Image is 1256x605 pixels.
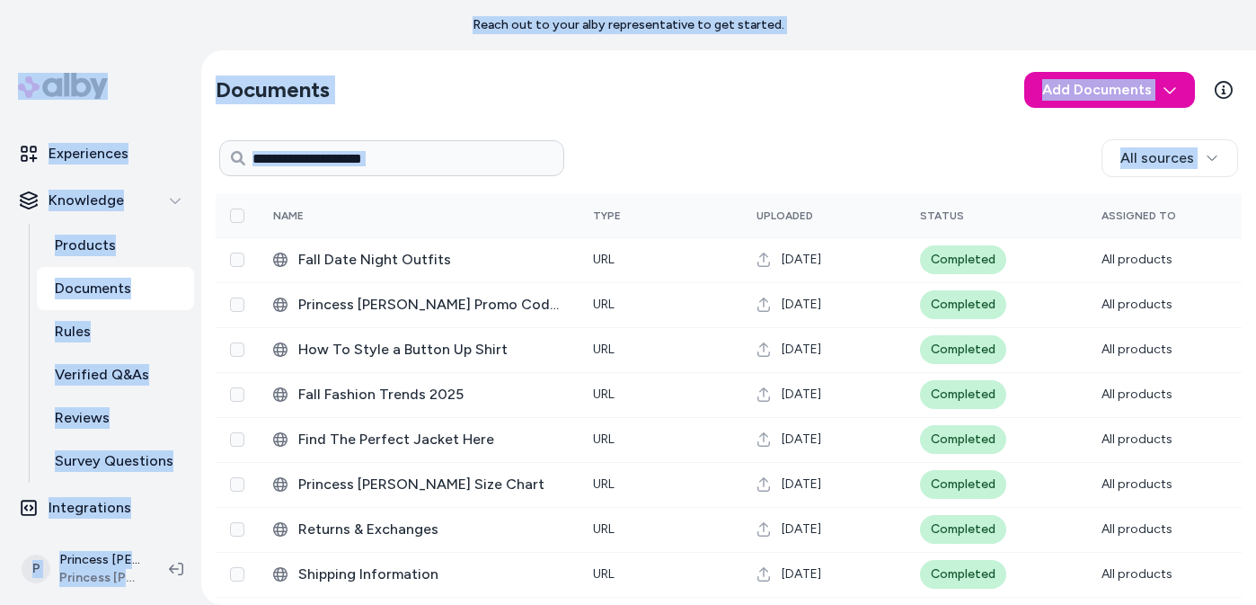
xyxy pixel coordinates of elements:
[7,179,194,222] button: Knowledge
[59,569,140,587] span: Princess [PERSON_NAME] USA
[55,450,173,472] p: Survey Questions
[55,235,116,256] p: Products
[473,16,784,34] p: Reach out to your alby representative to get started.
[1101,521,1172,537] span: All products
[230,253,244,267] button: Select row
[920,425,1006,454] div: Completed
[7,486,194,529] a: Integrations
[37,396,194,440] a: Reviews
[55,278,131,299] p: Documents
[230,387,244,402] button: Select row
[273,564,564,585] div: Shipping Information
[273,339,564,360] div: How To Style a Button Up Shirt
[593,342,615,357] span: URL
[782,476,821,494] span: [DATE]
[230,477,244,492] button: Select row
[37,267,194,310] a: Documents
[59,551,140,569] p: Princess [PERSON_NAME] USA Shopify
[49,190,124,211] p: Knowledge
[593,297,615,312] span: URL
[230,209,244,223] button: Select all
[593,521,615,537] span: URL
[273,519,564,540] div: Returns & Exchanges
[298,474,564,495] span: Princess [PERSON_NAME] Size Chart
[55,407,110,429] p: Reviews
[920,245,1006,274] div: Completed
[920,335,1006,364] div: Completed
[11,540,155,598] button: PPrincess [PERSON_NAME] USA ShopifyPrincess [PERSON_NAME] USA
[273,474,564,495] div: Princess Polly Size Chart
[22,555,50,583] span: P
[920,380,1006,409] div: Completed
[49,497,131,519] p: Integrations
[593,432,615,447] span: URL
[593,566,615,582] span: URL
[593,209,621,222] span: Type
[298,519,564,540] span: Returns & Exchanges
[756,209,813,222] span: Uploaded
[273,429,564,450] div: Find The Perfect Jacket Here
[1101,432,1172,447] span: All products
[782,520,821,538] span: [DATE]
[37,224,194,267] a: Products
[230,298,244,312] button: Select row
[55,364,149,386] p: Verified Q&As
[1101,209,1176,222] span: Assigned To
[782,431,821,449] span: [DATE]
[920,290,1006,319] div: Completed
[216,76,330,104] h2: Documents
[230,432,244,447] button: Select row
[18,73,108,99] img: alby Logo
[7,132,194,175] a: Experiences
[1101,297,1172,312] span: All products
[230,567,244,582] button: Select row
[782,251,821,269] span: [DATE]
[230,343,244,357] button: Select row
[55,321,91,343] p: Rules
[298,564,564,585] span: Shipping Information
[1120,147,1194,169] span: All sources
[1101,252,1172,267] span: All products
[593,476,615,492] span: URL
[782,565,821,583] span: [DATE]
[37,353,194,396] a: Verified Q&As
[298,429,564,450] span: Find The Perfect Jacket Here
[230,522,244,537] button: Select row
[37,440,194,483] a: Survey Questions
[298,249,564,271] span: Fall Date Night Outfits
[920,560,1006,589] div: Completed
[273,249,564,271] div: Fall Date Night Outfits
[273,209,408,223] div: Name
[782,386,821,404] span: [DATE]
[1101,566,1172,582] span: All products
[1101,342,1172,357] span: All products
[49,143,128,165] p: Experiences
[1101,476,1172,492] span: All products
[782,296,821,314] span: [DATE]
[1101,139,1238,177] button: All sources
[298,339,564,360] span: How To Style a Button Up Shirt
[273,294,564,316] div: Princess Polly Promo Codes
[920,209,964,222] span: Status
[782,341,821,359] span: [DATE]
[593,387,615,402] span: URL
[1024,72,1195,108] button: Add Documents
[920,470,1006,499] div: Completed
[593,252,615,267] span: URL
[920,515,1006,544] div: Completed
[273,384,564,405] div: Fall Fashion Trends 2025
[298,384,564,405] span: Fall Fashion Trends 2025
[37,310,194,353] a: Rules
[1101,387,1172,402] span: All products
[298,294,564,316] span: Princess [PERSON_NAME] Promo Codes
